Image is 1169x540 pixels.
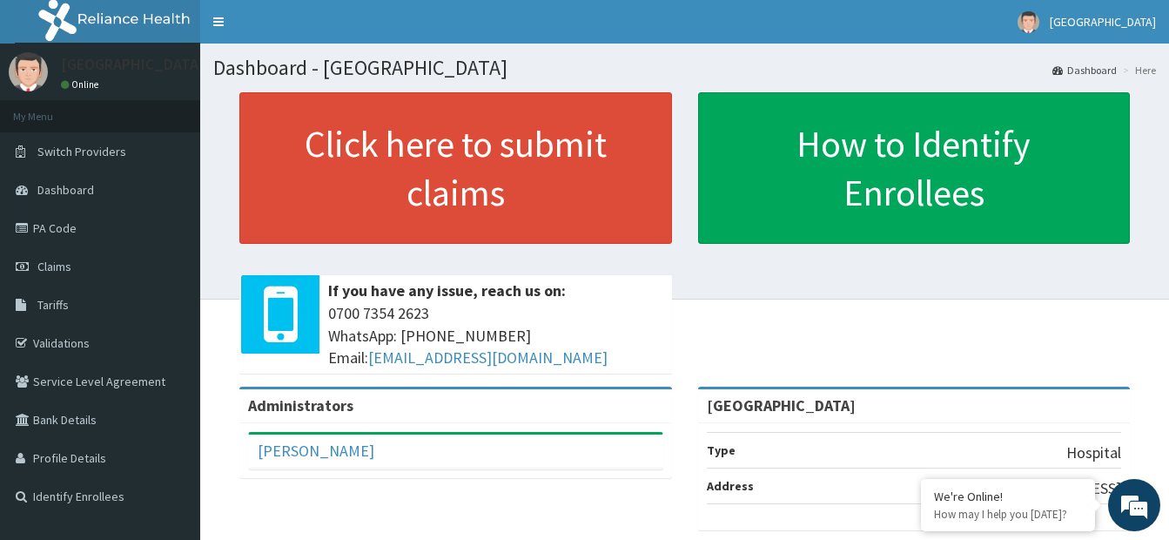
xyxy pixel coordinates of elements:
p: [STREET_ADDRESS] [985,477,1121,500]
a: [EMAIL_ADDRESS][DOMAIN_NAME] [368,348,608,368]
img: d_794563401_company_1708531726252_794563401 [32,87,71,131]
b: Administrators [248,395,353,415]
a: Click here to submit claims [239,92,672,244]
a: How to Identify Enrollees [698,92,1131,244]
p: Hospital [1066,442,1121,464]
a: [PERSON_NAME] [258,441,374,461]
img: User Image [9,52,48,91]
h1: Dashboard - [GEOGRAPHIC_DATA] [213,57,1156,79]
div: Minimize live chat window [286,9,327,51]
span: Dashboard [37,182,94,198]
strong: [GEOGRAPHIC_DATA] [707,395,856,415]
p: How may I help you today? [934,507,1082,522]
a: Dashboard [1052,63,1117,78]
b: If you have any issue, reach us on: [328,280,566,300]
span: 0700 7354 2623 WhatsApp: [PHONE_NUMBER] Email: [328,302,663,369]
b: Address [707,478,754,494]
span: We're online! [101,160,240,336]
b: Type [707,442,736,458]
span: Switch Providers [37,144,126,159]
span: [GEOGRAPHIC_DATA] [1050,14,1156,30]
p: [GEOGRAPHIC_DATA] [61,57,205,72]
div: Chat with us now [91,98,292,120]
span: Tariffs [37,297,69,313]
textarea: Type your message and hit 'Enter' [9,357,332,418]
img: User Image [1018,11,1039,33]
span: Claims [37,259,71,274]
div: We're Online! [934,489,1082,504]
li: Here [1119,63,1156,78]
a: Online [61,78,103,91]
